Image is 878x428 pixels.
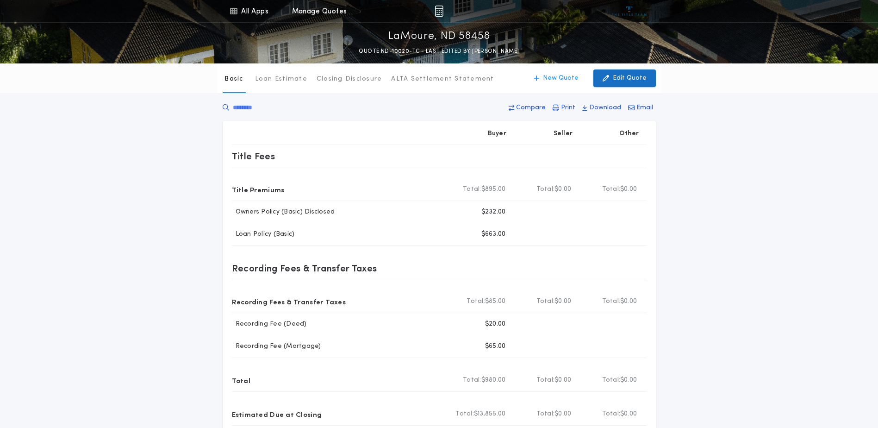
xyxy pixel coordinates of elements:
p: Estimated Due at Closing [232,407,322,422]
span: $0.00 [620,376,637,385]
button: Edit Quote [593,69,656,87]
p: Owners Policy (Basic) Disclosed [232,208,335,217]
b: Total: [602,297,621,306]
p: Loan Estimate [255,75,307,84]
b: Total: [536,409,555,419]
b: Total: [602,185,621,194]
button: Download [579,100,624,116]
span: $0.00 [554,297,571,306]
p: Title Fees [232,149,275,164]
span: $980.00 [481,376,506,385]
p: Recording Fees & Transfer Taxes [232,294,346,309]
span: $0.00 [554,409,571,419]
b: Total: [455,409,474,419]
p: Seller [554,129,573,138]
span: $0.00 [554,376,571,385]
p: Download [589,103,621,113]
p: Loan Policy (Basic) [232,230,295,239]
img: vs-icon [612,6,647,16]
span: $0.00 [620,409,637,419]
button: New Quote [524,69,588,87]
p: $663.00 [481,230,506,239]
span: $13,855.00 [474,409,506,419]
b: Total: [536,297,555,306]
span: $85.00 [485,297,506,306]
p: Compare [516,103,546,113]
p: LaMoure, ND 58458 [388,29,490,44]
p: Basic [224,75,243,84]
b: Total: [602,409,621,419]
p: Recording Fees & Transfer Taxes [232,261,377,276]
p: Total [232,373,250,388]
p: ALTA Settlement Statement [391,75,494,84]
p: QUOTE ND-10020-TC - LAST EDITED BY [PERSON_NAME] [359,47,519,56]
b: Total: [463,376,481,385]
p: Buyer [488,129,506,138]
img: img [435,6,443,17]
p: Email [636,103,653,113]
p: Title Premiums [232,182,285,197]
span: $0.00 [620,297,637,306]
button: Print [550,100,578,116]
p: Print [561,103,575,113]
b: Total: [602,376,621,385]
p: Closing Disclosure [317,75,382,84]
p: Recording Fee (Mortgage) [232,342,321,351]
p: New Quote [543,74,579,83]
span: $0.00 [620,185,637,194]
p: $232.00 [481,208,506,217]
button: Compare [506,100,548,116]
span: $0.00 [554,185,571,194]
b: Total: [536,185,555,194]
p: Edit Quote [613,74,647,83]
b: Total: [467,297,485,306]
p: Other [619,129,639,138]
b: Total: [536,376,555,385]
p: Recording Fee (Deed) [232,320,307,329]
span: $895.00 [481,185,506,194]
p: $65.00 [485,342,506,351]
b: Total: [463,185,481,194]
p: $20.00 [485,320,506,329]
button: Email [625,100,656,116]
